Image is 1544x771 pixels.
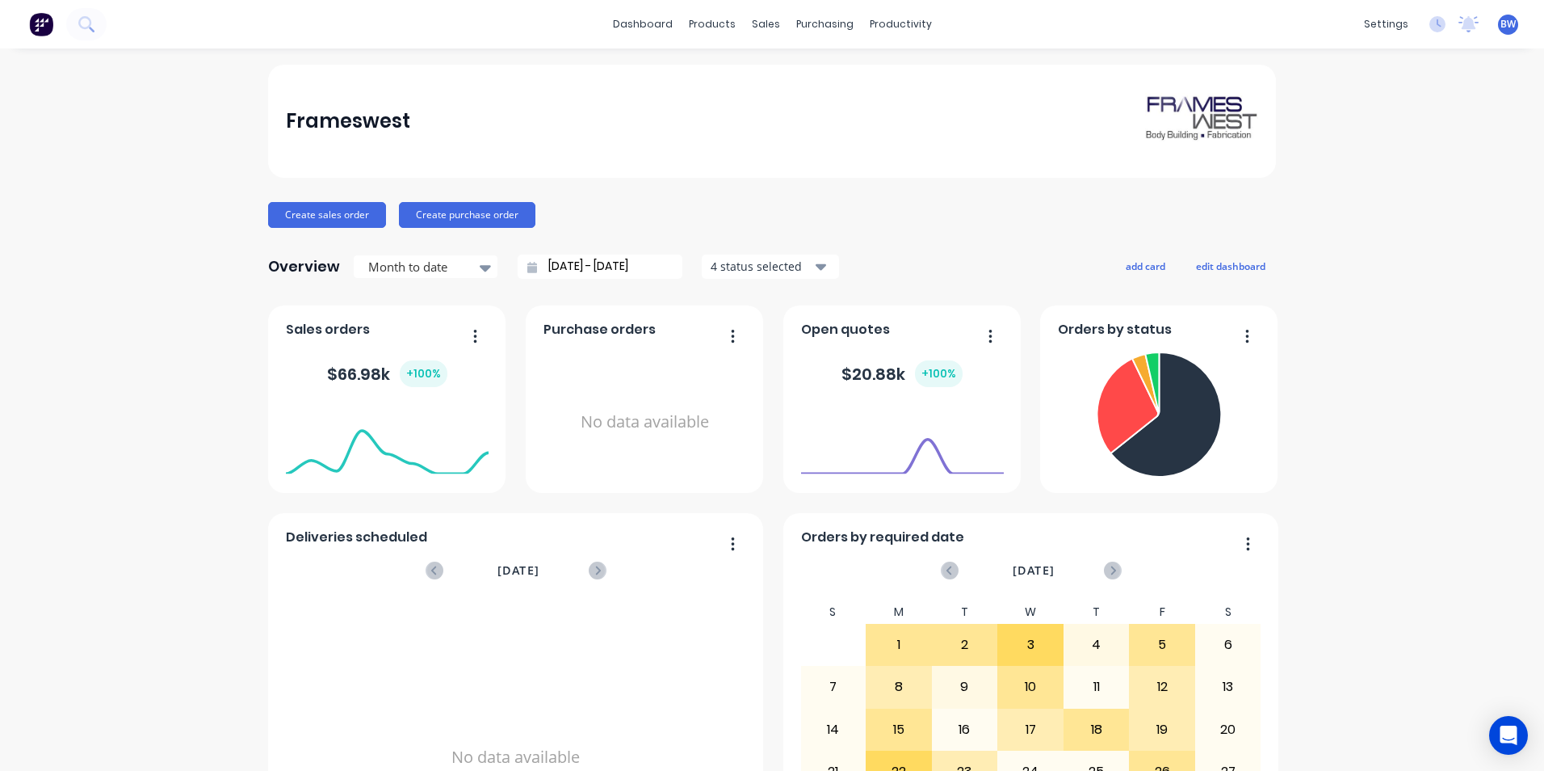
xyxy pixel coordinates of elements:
[997,600,1064,624] div: W
[933,625,997,665] div: 2
[866,667,931,707] div: 8
[1356,12,1416,36] div: settings
[268,251,340,283] div: Overview
[543,320,656,339] span: Purchase orders
[1115,255,1176,276] button: add card
[268,202,386,228] button: Create sales order
[862,12,940,36] div: productivity
[866,710,931,750] div: 15
[744,12,788,36] div: sales
[711,258,812,275] div: 4 status selected
[286,320,370,339] span: Sales orders
[866,625,931,665] div: 1
[801,710,866,750] div: 14
[915,360,963,387] div: + 100 %
[702,255,839,279] button: 4 status selected
[841,360,963,387] div: $ 20.88k
[1064,667,1129,707] div: 11
[1129,600,1195,624] div: F
[1196,625,1261,665] div: 6
[800,600,866,624] div: S
[1145,93,1258,150] img: Frameswest
[399,202,535,228] button: Create purchase order
[400,360,447,387] div: + 100 %
[1064,710,1129,750] div: 18
[998,710,1063,750] div: 17
[1500,17,1516,32] span: BW
[1064,600,1130,624] div: T
[932,600,998,624] div: T
[1058,320,1172,339] span: Orders by status
[1130,667,1194,707] div: 12
[1196,710,1261,750] div: 20
[998,625,1063,665] div: 3
[497,562,539,579] span: [DATE]
[866,600,932,624] div: M
[998,667,1063,707] div: 10
[1130,625,1194,665] div: 5
[1196,667,1261,707] div: 13
[933,710,997,750] div: 16
[681,12,744,36] div: products
[933,667,997,707] div: 9
[1064,625,1129,665] div: 4
[801,528,964,547] span: Orders by required date
[543,346,746,499] div: No data available
[801,320,890,339] span: Open quotes
[286,528,427,547] span: Deliveries scheduled
[327,360,447,387] div: $ 66.98k
[1195,600,1261,624] div: S
[1185,255,1276,276] button: edit dashboard
[286,105,410,137] div: Frameswest
[29,12,53,36] img: Factory
[1013,562,1055,579] span: [DATE]
[788,12,862,36] div: purchasing
[801,667,866,707] div: 7
[1130,710,1194,750] div: 19
[605,12,681,36] a: dashboard
[1489,716,1528,755] div: Open Intercom Messenger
